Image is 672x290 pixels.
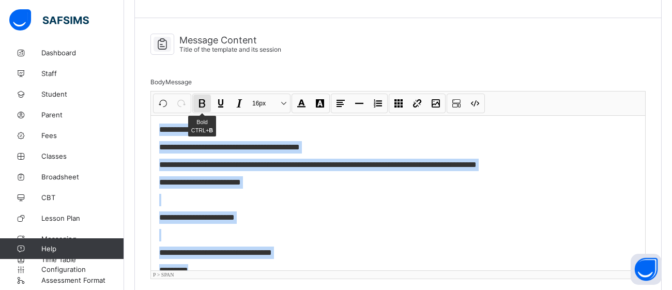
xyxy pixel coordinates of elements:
[41,111,124,119] span: Parent
[41,245,124,253] span: Help
[41,214,124,222] span: Lesson Plan
[41,69,124,78] span: Staff
[150,78,192,86] span: Body Message
[41,49,124,57] span: Dashboard
[390,95,407,112] button: Table
[154,95,172,112] button: Undo
[41,90,124,98] span: Student
[427,95,445,112] button: Image
[173,95,190,112] button: Redo
[466,95,484,112] button: Code view
[448,95,465,112] button: Show blocks
[41,235,124,243] span: Messaging
[179,35,281,45] span: Message Content
[350,95,368,112] button: Horizontal line
[408,95,426,112] button: Link
[369,95,387,112] button: List
[249,95,289,112] button: Size
[41,276,124,284] span: Assessment Format
[293,95,310,112] button: Font Color
[9,9,89,31] img: safsims
[41,173,124,181] span: Broadsheet
[332,95,349,112] button: Align
[193,95,211,112] button: Bold
[311,95,329,112] button: Highlight Color
[41,193,124,202] span: CBT
[41,152,124,160] span: Classes
[179,45,281,53] span: Title of the template and its session
[631,254,662,285] button: Open asap
[212,95,230,112] button: Underline
[153,271,643,279] div: P > SPAN
[41,131,124,140] span: Fees
[41,265,124,273] span: Configuration
[231,95,248,112] button: Italic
